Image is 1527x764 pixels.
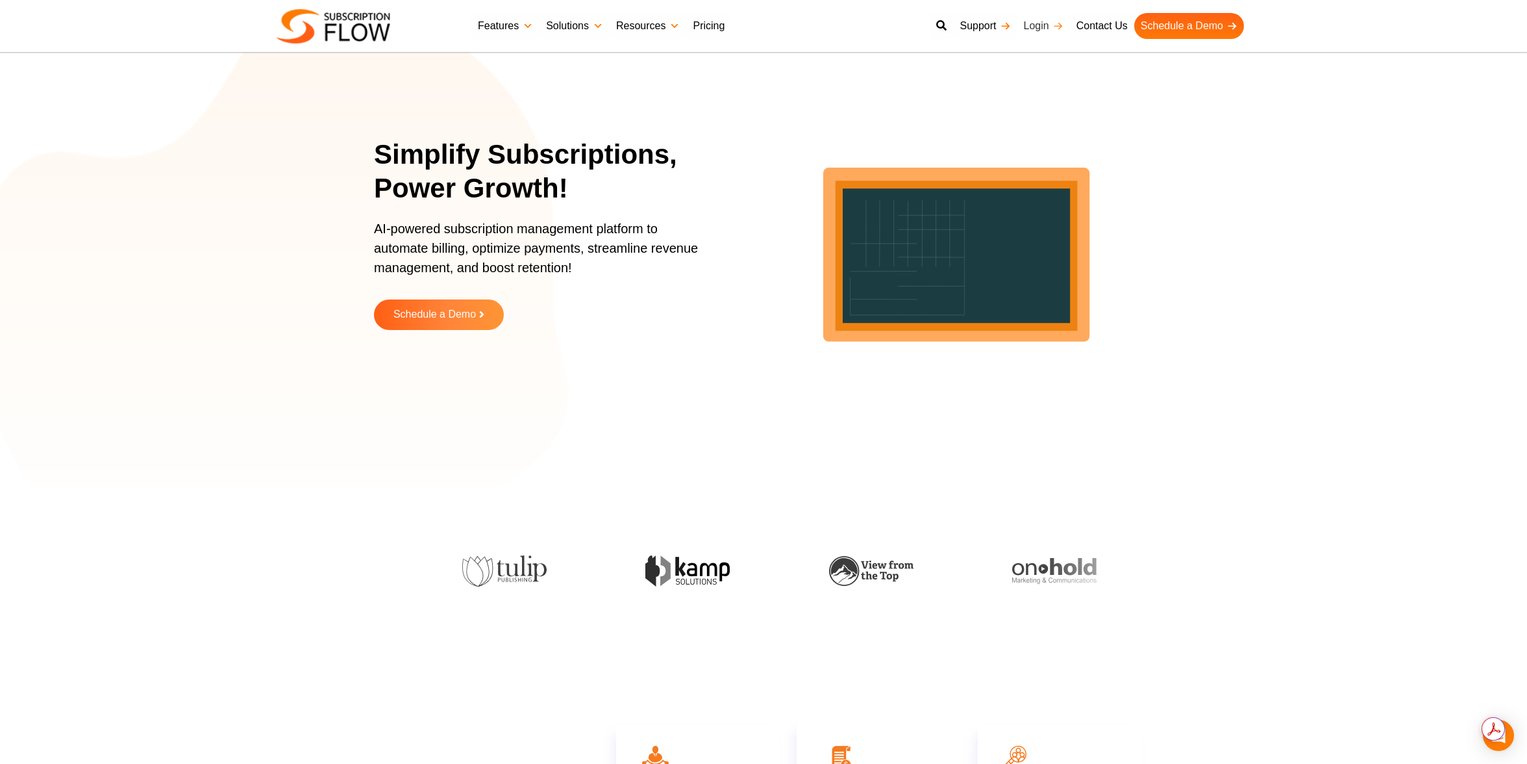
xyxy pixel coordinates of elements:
a: Schedule a Demo [374,299,504,330]
img: tulip-publishing [462,555,546,587]
a: Login [1017,13,1070,39]
a: Resources [610,13,686,39]
a: Solutions [540,13,610,39]
a: Pricing [686,13,731,39]
img: onhold-marketing [1011,558,1095,584]
h1: Simplify Subscriptions, Power Growth! [374,138,728,206]
span: Schedule a Demo [393,309,476,320]
a: Support [953,13,1017,39]
a: Features [471,13,540,39]
img: Subscriptionflow [277,9,390,44]
a: Contact Us [1070,13,1134,39]
p: AI-powered subscription management platform to automate billing, optimize payments, streamline re... [374,219,712,290]
img: view-from-the-top [828,556,912,587]
a: Schedule a Demo [1134,13,1244,39]
img: kamp-solution [645,555,729,586]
